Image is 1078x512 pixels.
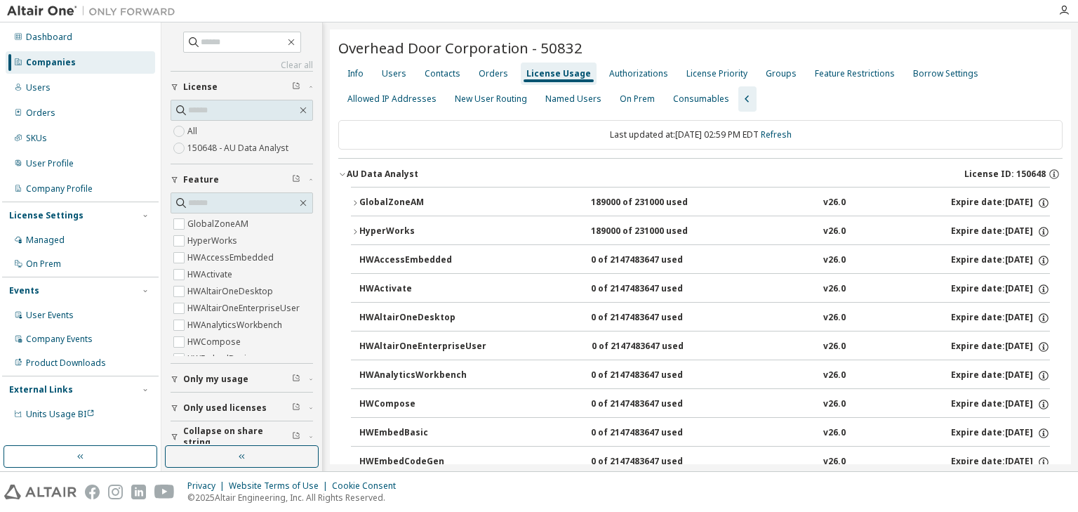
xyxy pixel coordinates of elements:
[359,427,486,440] div: HWEmbedBasic
[26,107,55,119] div: Orders
[187,480,229,492] div: Privacy
[951,456,1050,468] div: Expire date: [DATE]
[359,303,1050,334] button: HWAltairOneDesktop0 of 2147483647 usedv26.0Expire date:[DATE]
[823,225,846,238] div: v26.0
[913,68,978,79] div: Borrow Settings
[823,254,846,267] div: v26.0
[591,456,717,468] div: 0 of 2147483647 used
[292,81,300,93] span: Clear filter
[359,369,486,382] div: HWAnalyticsWorkbench
[686,68,747,79] div: License Priority
[187,216,251,232] label: GlobalZoneAM
[815,68,895,79] div: Feature Restrictions
[359,254,486,267] div: HWAccessEmbedded
[964,169,1046,180] span: License ID: 150648
[951,225,1050,238] div: Expire date: [DATE]
[359,447,1050,478] button: HWEmbedCodeGen0 of 2147483647 usedv26.0Expire date:[DATE]
[26,310,74,321] div: User Events
[347,68,364,79] div: Info
[187,317,285,334] label: HWAnalyticsWorkbench
[823,369,846,382] div: v26.0
[591,225,717,238] div: 189000 of 231000 used
[673,93,729,105] div: Consumables
[171,364,313,395] button: Only my usage
[620,93,655,105] div: On Prem
[951,283,1050,296] div: Expire date: [DATE]
[292,431,300,442] span: Clear filter
[26,357,106,369] div: Product Downloads
[26,334,93,345] div: Company Events
[823,312,846,324] div: v26.0
[187,266,235,283] label: HWActivate
[359,398,486,411] div: HWCompose
[187,140,291,157] label: 150648 - AU Data Analyst
[359,418,1050,449] button: HWEmbedBasic0 of 2147483647 usedv26.0Expire date:[DATE]
[951,369,1050,382] div: Expire date: [DATE]
[171,393,313,424] button: Only used licenses
[425,68,460,79] div: Contacts
[951,341,1050,353] div: Expire date: [DATE]
[526,68,591,79] div: License Usage
[183,402,267,414] span: Only used licenses
[766,68,797,79] div: Groups
[591,369,717,382] div: 0 of 2147483647 used
[359,456,486,468] div: HWEmbedCodeGen
[823,456,846,468] div: v26.0
[591,254,717,267] div: 0 of 2147483647 used
[171,164,313,195] button: Feature
[9,285,39,296] div: Events
[351,188,1050,218] button: GlobalZoneAM189000 of 231000 usedv26.0Expire date:[DATE]
[183,374,248,385] span: Only my usage
[26,57,76,68] div: Companies
[187,350,253,367] label: HWEmbedBasic
[26,258,61,270] div: On Prem
[592,341,718,353] div: 0 of 2147483647 used
[951,398,1050,411] div: Expire date: [DATE]
[338,38,583,58] span: Overhead Door Corporation - 50832
[382,68,406,79] div: Users
[347,93,437,105] div: Allowed IP Addresses
[359,225,486,238] div: HyperWorks
[359,283,486,296] div: HWActivate
[591,398,717,411] div: 0 of 2147483647 used
[951,197,1050,209] div: Expire date: [DATE]
[4,485,76,499] img: altair_logo.svg
[187,300,302,317] label: HWAltairOneEnterpriseUser
[823,398,846,411] div: v26.0
[171,72,313,103] button: License
[761,129,792,140] a: Refresh
[26,82,51,93] div: Users
[26,183,93,195] div: Company Profile
[951,427,1050,440] div: Expire date: [DATE]
[823,283,846,296] div: v26.0
[359,341,486,353] div: HWAltairOneEnterpriseUser
[591,197,717,209] div: 189000 of 231000 used
[591,312,717,324] div: 0 of 2147483647 used
[183,426,292,448] span: Collapse on share string
[359,197,486,209] div: GlobalZoneAM
[823,197,846,209] div: v26.0
[359,312,486,324] div: HWAltairOneDesktop
[131,485,146,499] img: linkedin.svg
[187,492,404,504] p: © 2025 Altair Engineering, Inc. All Rights Reserved.
[85,485,100,499] img: facebook.svg
[108,485,123,499] img: instagram.svg
[359,274,1050,305] button: HWActivate0 of 2147483647 usedv26.0Expire date:[DATE]
[479,68,508,79] div: Orders
[26,133,47,144] div: SKUs
[187,123,200,140] label: All
[591,283,717,296] div: 0 of 2147483647 used
[332,480,404,492] div: Cookie Consent
[292,374,300,385] span: Clear filter
[9,384,73,395] div: External Links
[171,421,313,452] button: Collapse on share string
[171,60,313,71] a: Clear all
[26,235,65,246] div: Managed
[347,169,418,180] div: AU Data Analyst
[26,158,74,169] div: User Profile
[183,81,218,93] span: License
[951,312,1050,324] div: Expire date: [DATE]
[187,283,276,300] label: HWAltairOneDesktop
[26,408,95,420] span: Units Usage BI
[187,334,244,350] label: HWCompose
